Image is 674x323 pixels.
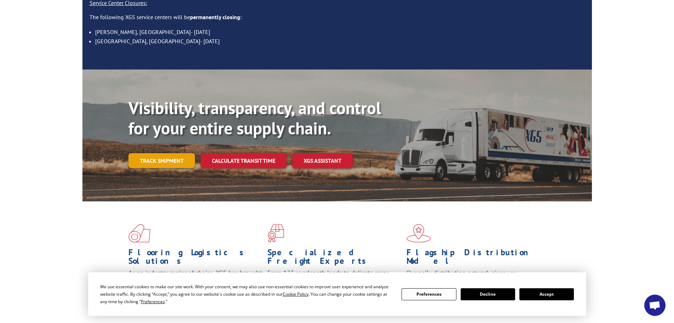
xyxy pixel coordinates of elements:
[292,153,353,168] a: XGS ASSISTANT
[128,97,381,139] b: Visibility, transparency, and control for your entire supply chain.
[519,288,574,300] button: Accept
[190,13,240,21] strong: permanently closing
[267,224,284,243] img: xgs-icon-focused-on-flooring-red
[90,13,585,27] p: The following XGS service centers will be :
[407,269,537,285] span: Our agile distribution network gives you nationwide inventory management on demand.
[128,248,262,269] h1: Flooring Logistics Solutions
[267,269,401,300] p: From 123 overlength loads to delicate cargo, our experienced staff knows the best way to move you...
[128,153,195,168] a: Track shipment
[402,288,456,300] button: Preferences
[283,291,309,297] span: Cookie Policy
[201,153,287,168] a: Calculate transit time
[128,224,150,243] img: xgs-icon-total-supply-chain-intelligence-red
[100,283,393,305] div: We use essential cookies to make our site work. With your consent, we may also use non-essential ...
[644,295,666,316] a: Open chat
[128,269,262,294] span: As an industry carrier of choice, XGS has brought innovation and dedication to flooring logistics...
[267,248,401,269] h1: Specialized Freight Experts
[407,224,431,243] img: xgs-icon-flagship-distribution-model-red
[407,248,540,269] h1: Flagship Distribution Model
[95,27,585,37] li: [PERSON_NAME], [GEOGRAPHIC_DATA]- [DATE]
[141,299,165,305] span: Preferences
[95,37,585,46] li: [GEOGRAPHIC_DATA], [GEOGRAPHIC_DATA]- [DATE]
[88,272,586,316] div: Cookie Consent Prompt
[461,288,515,300] button: Decline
